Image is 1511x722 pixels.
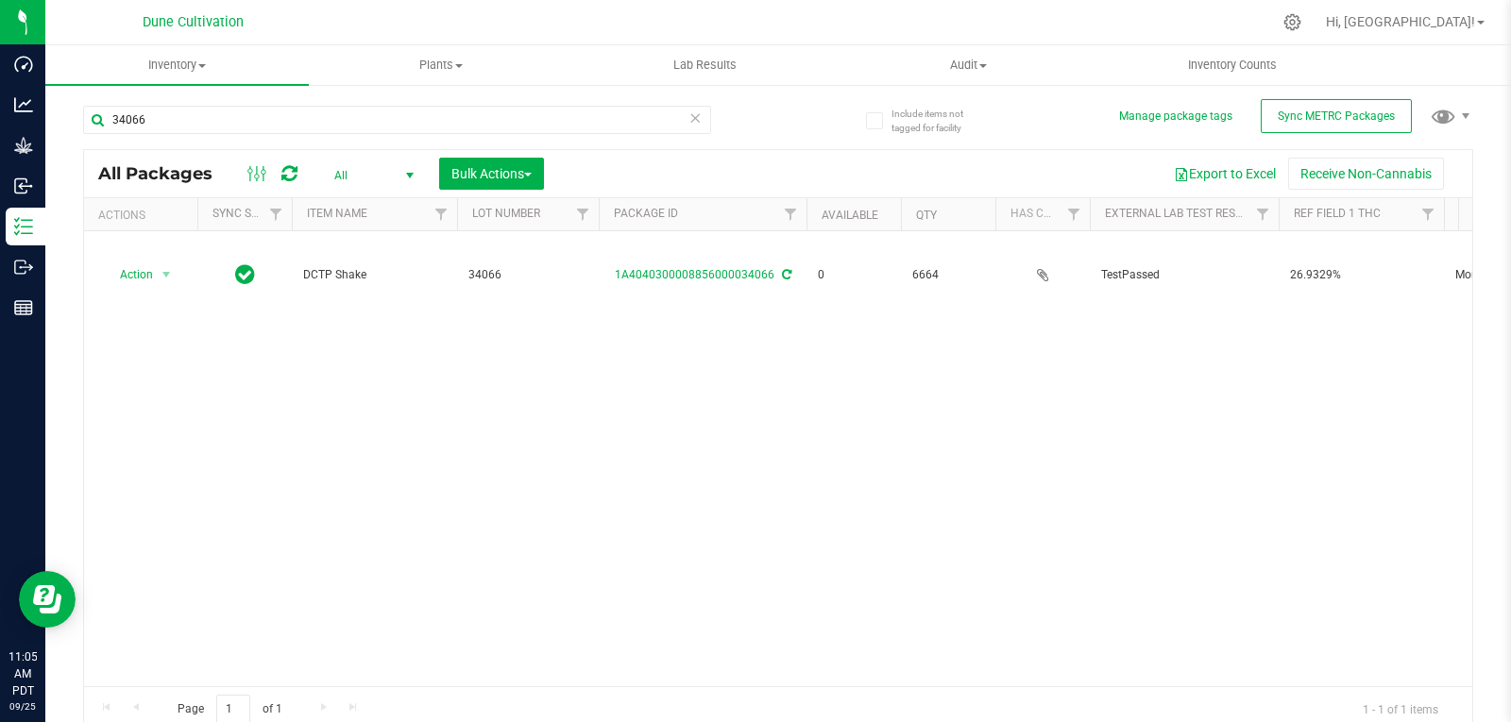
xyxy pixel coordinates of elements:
[14,55,33,74] inline-svg: Dashboard
[1278,109,1395,123] span: Sync METRC Packages
[45,57,309,74] span: Inventory
[775,198,806,230] a: Filter
[568,198,599,230] a: Filter
[14,258,33,277] inline-svg: Outbound
[1100,45,1364,85] a: Inventory Counts
[143,14,244,30] span: Dune Cultivation
[8,648,37,699] p: 11:05 AM PDT
[83,106,711,134] input: Search Package ID, Item Name, SKU, Lot or Part Number...
[1105,207,1253,220] a: External Lab Test Result
[212,207,285,220] a: Sync Status
[1294,207,1381,220] a: Ref Field 1 THC
[155,261,178,288] span: select
[1413,198,1444,230] a: Filter
[468,266,587,284] span: 34066
[1261,99,1412,133] button: Sync METRC Packages
[103,261,154,288] span: Action
[1119,109,1232,125] button: Manage package tags
[614,207,678,220] a: Package ID
[1162,158,1288,190] button: Export to Excel
[688,106,702,130] span: Clear
[1163,57,1302,74] span: Inventory Counts
[14,176,33,195] inline-svg: Inbound
[648,57,762,74] span: Lab Results
[615,268,774,281] a: 1A4040300008856000034066
[995,198,1090,231] th: Has COA
[307,207,367,220] a: Item Name
[14,217,33,236] inline-svg: Inventory
[779,268,791,281] span: Sync from Compliance System
[838,57,1099,74] span: Audit
[1059,198,1090,230] a: Filter
[891,107,986,135] span: Include items not tagged for facility
[45,45,309,85] a: Inventory
[1288,158,1444,190] button: Receive Non-Cannabis
[8,699,37,714] p: 09/25
[14,95,33,114] inline-svg: Analytics
[916,209,937,222] a: Qty
[822,209,878,222] a: Available
[1101,266,1267,284] span: TestPassed
[912,266,984,284] span: 6664
[303,266,446,284] span: DCTP Shake
[451,166,532,181] span: Bulk Actions
[14,298,33,317] inline-svg: Reports
[1326,14,1475,29] span: Hi, [GEOGRAPHIC_DATA]!
[426,198,457,230] a: Filter
[98,163,231,184] span: All Packages
[439,158,544,190] button: Bulk Actions
[818,266,890,284] span: 0
[573,45,837,85] a: Lab Results
[14,136,33,155] inline-svg: Grow
[1281,13,1304,31] div: Manage settings
[472,207,540,220] a: Lot Number
[19,571,76,628] iframe: Resource center
[309,45,572,85] a: Plants
[98,209,190,222] div: Actions
[310,57,571,74] span: Plants
[235,261,255,288] span: In Sync
[1248,198,1279,230] a: Filter
[261,198,292,230] a: Filter
[1290,266,1433,284] span: 26.9329%
[837,45,1100,85] a: Audit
